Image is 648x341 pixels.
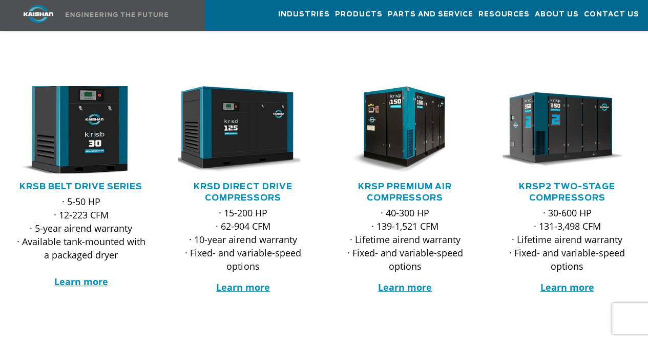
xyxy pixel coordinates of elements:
[333,86,463,173] img: krsp150
[16,195,145,288] p: · 5-50 HP · 12-223 CFM · 5-year airend warranty · Available tank-mounted with a packaged dryer
[194,183,292,202] a: KRSD Direct Drive Compressors
[2,82,144,177] img: krsb30
[378,281,432,293] a: Learn more
[19,183,142,191] a: KRSB Belt Drive Series
[535,1,579,28] a: About Us
[540,281,594,293] a: Learn more
[278,1,330,28] a: Industries
[178,206,307,273] p: · 15-200 HP · 62-904 CFM · 10-year airend warranty · Fixed- and variable-speed options
[503,86,632,173] div: krsp350
[535,9,579,21] span: About Us
[341,86,470,173] div: krsp150
[358,183,452,202] a: KRSP Premium Air Compressors
[216,281,270,293] a: Learn more
[478,1,530,28] a: Resources
[519,183,615,202] a: KRSP2 Two-Stage Compressors
[503,206,632,273] p: · 30-600 HP · 131-3,498 CFM · Lifetime airend warranty · Fixed- and variable-speed options
[584,1,639,28] a: Contact Us
[66,12,168,17] img: Engineering the future
[335,1,383,28] a: Products
[16,86,145,173] div: krsb30
[341,206,470,273] p: · 40-300 HP · 139-1,521 CFM · Lifetime airend warranty · Fixed- and variable-speed options
[171,86,300,173] img: krsd125
[495,86,624,173] img: krsp350
[584,9,639,21] span: Contact Us
[388,1,473,28] a: Parts and Service
[54,275,108,288] a: Learn more
[335,9,383,21] span: Products
[478,9,530,21] span: Resources
[388,9,473,21] span: Parts and Service
[278,9,330,21] span: Industries
[178,86,307,173] div: krsd125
